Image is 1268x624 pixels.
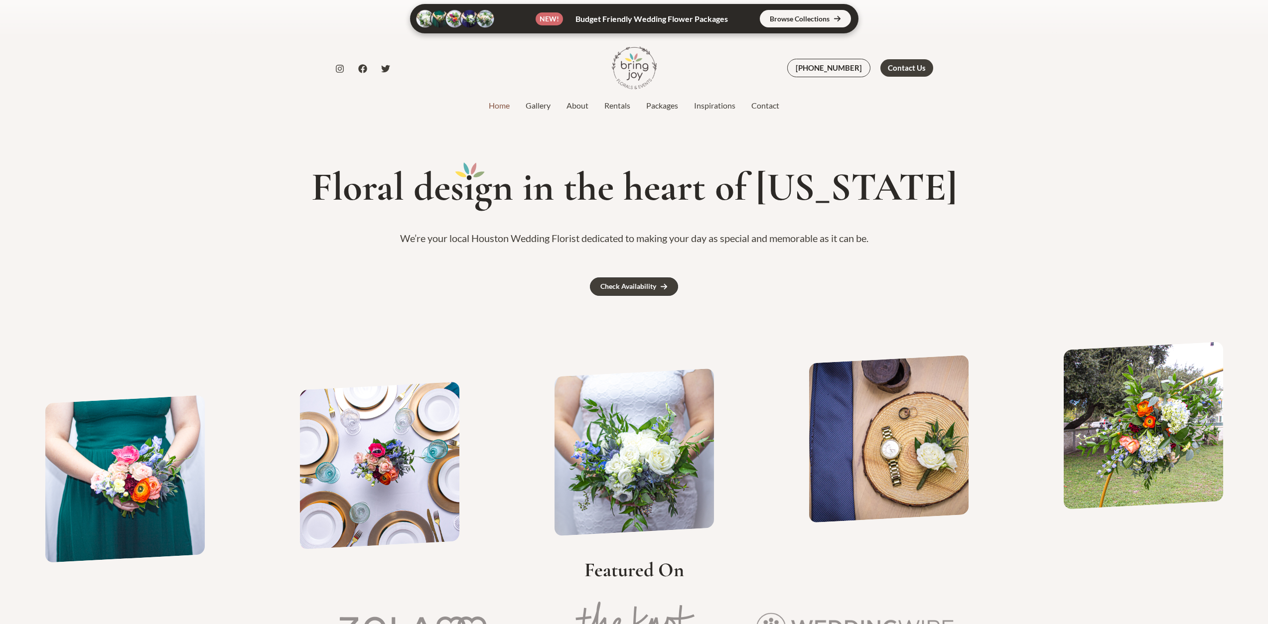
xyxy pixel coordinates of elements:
[559,100,596,112] a: About
[600,283,656,290] div: Check Availability
[743,100,787,112] a: Contact
[481,100,518,112] a: Home
[464,165,474,209] mark: i
[358,64,367,73] a: Facebook
[311,558,957,582] h2: Featured On
[590,277,678,296] a: Check Availability
[518,100,559,112] a: Gallery
[880,59,933,77] a: Contact Us
[596,100,638,112] a: Rentals
[481,98,787,113] nav: Site Navigation
[12,165,1256,209] h1: Floral des gn in the heart of [US_STATE]
[612,45,657,90] img: Bring Joy
[787,59,870,77] a: [PHONE_NUMBER]
[335,64,344,73] a: Instagram
[12,229,1256,248] p: We’re your local Houston Wedding Florist dedicated to making your day as special and memorable as...
[638,100,686,112] a: Packages
[381,64,390,73] a: Twitter
[686,100,743,112] a: Inspirations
